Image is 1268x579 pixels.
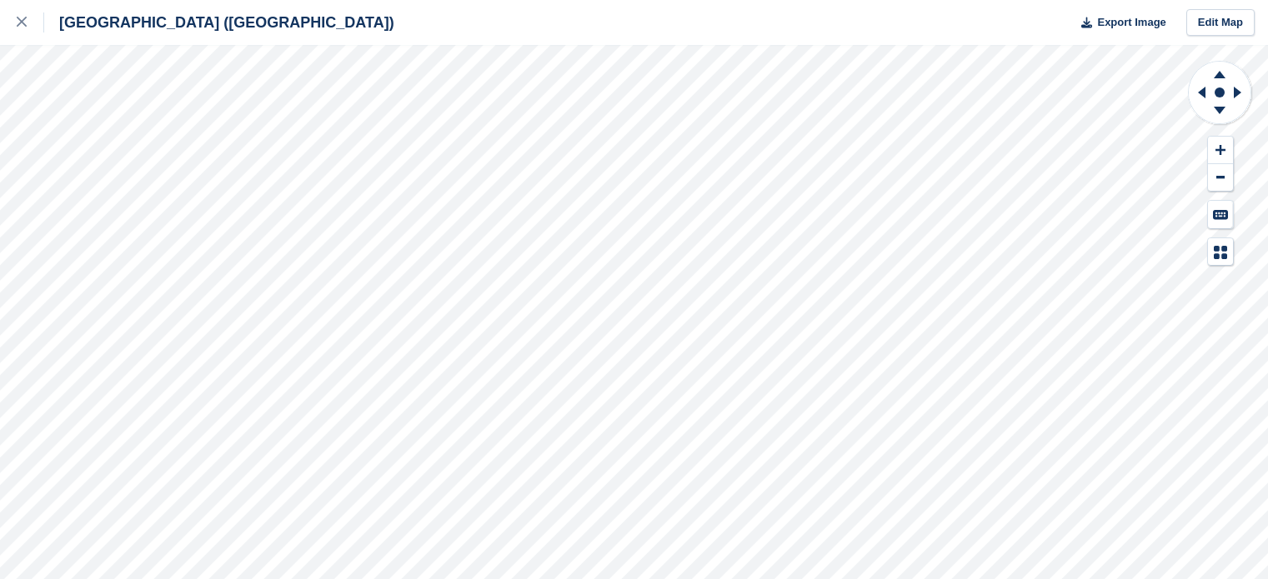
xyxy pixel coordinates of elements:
button: Zoom Out [1208,164,1233,192]
button: Export Image [1071,9,1166,37]
button: Map Legend [1208,238,1233,266]
button: Keyboard Shortcuts [1208,201,1233,228]
button: Zoom In [1208,137,1233,164]
a: Edit Map [1186,9,1255,37]
div: [GEOGRAPHIC_DATA] ([GEOGRAPHIC_DATA]) [44,12,394,32]
span: Export Image [1097,14,1165,31]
